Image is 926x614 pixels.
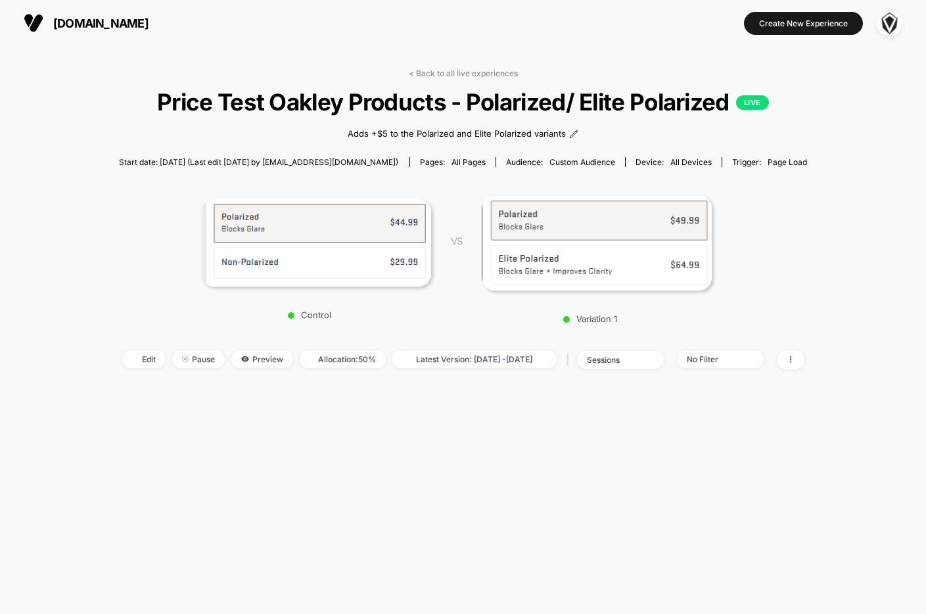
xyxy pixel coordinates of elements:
button: ppic [873,10,906,37]
span: VS [451,235,461,247]
span: all pages [451,157,486,167]
span: Page Load [768,157,807,167]
span: Latest Version: [DATE] - [DATE] [392,350,557,368]
span: Edit [122,350,166,368]
div: Trigger: [732,157,807,167]
span: Allocation: 50% [300,350,386,368]
p: Control [195,310,425,320]
button: [DOMAIN_NAME] [20,12,152,34]
span: all devices [670,157,712,167]
p: Variation 1 [475,314,705,324]
img: Visually logo [24,13,43,33]
a: < Back to all live experiences [409,68,518,78]
button: Create New Experience [744,12,863,35]
img: end [182,356,189,362]
span: Price Test Oakley Products - Polarized/ Elite Polarized [153,88,773,116]
div: Pages: [420,157,486,167]
span: | [563,350,577,369]
img: Control main [201,199,431,287]
div: Audience: [506,157,615,167]
span: Start date: [DATE] (Last edit [DATE] by [EMAIL_ADDRESS][DOMAIN_NAME]) [119,157,398,167]
span: Preview [231,350,293,368]
img: Variation 1 main [482,195,712,291]
span: [DOMAIN_NAME] [53,16,149,30]
span: Device: [625,157,722,167]
span: Adds +$5 to the Polarized and Elite Polarized variants [348,128,566,141]
p: LIVE [736,95,769,110]
span: Pause [172,350,225,368]
span: Custom Audience [549,157,615,167]
div: sessions [587,355,639,365]
div: No Filter [687,354,739,364]
img: ppic [877,11,902,36]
